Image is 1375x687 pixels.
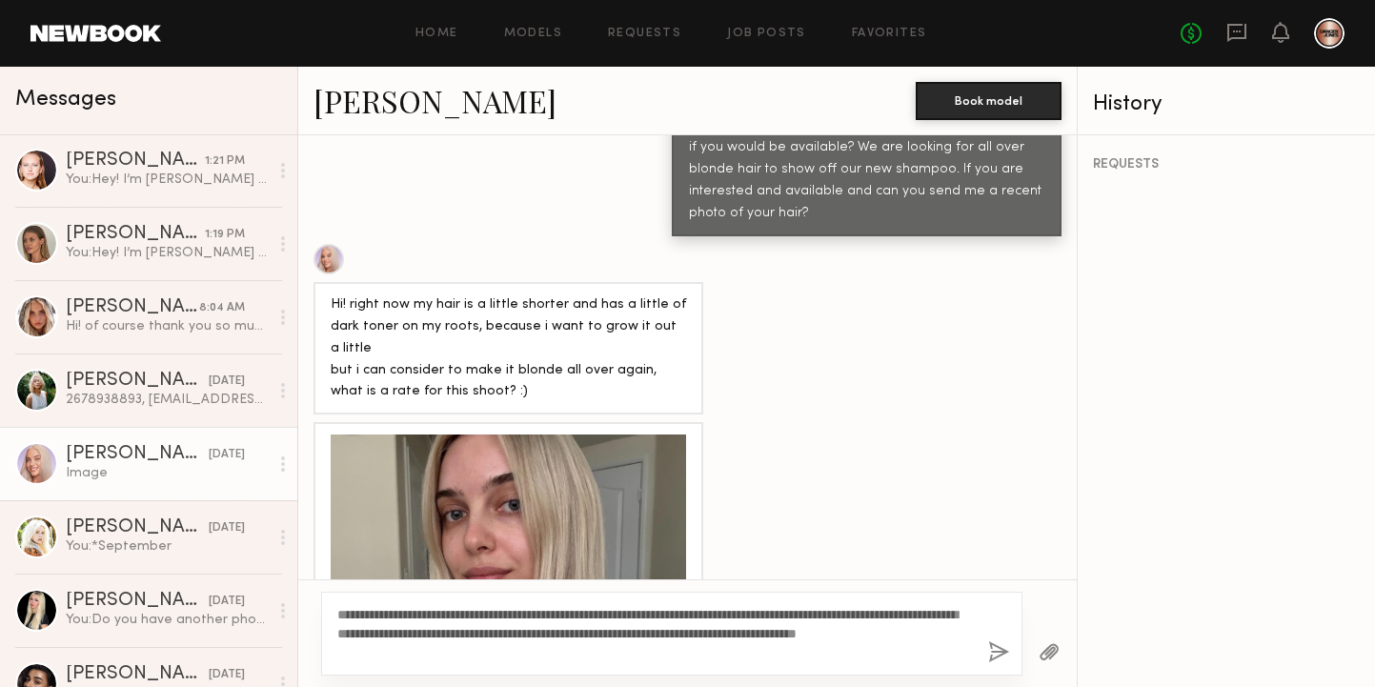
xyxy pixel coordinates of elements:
div: You: Do you have another photo in natural light? [66,611,269,629]
div: You: *September [66,537,269,556]
a: [PERSON_NAME] [313,80,556,121]
div: Hi! of course thank you so much for getting back! I am not available on 9/15 anymore i’m so sorry... [66,317,269,335]
a: Models [504,28,562,40]
div: [PERSON_NAME] [66,225,205,244]
a: Job Posts [727,28,806,40]
button: Book model [916,82,1062,120]
span: Messages [15,89,116,111]
a: Home [415,28,458,40]
div: [PERSON_NAME] [66,592,209,611]
div: Image [66,464,269,482]
div: [DATE] [209,519,245,537]
div: [PERSON_NAME] [66,445,209,464]
div: [DATE] [209,373,245,391]
div: History [1093,93,1360,115]
div: 2678938893, [EMAIL_ADDRESS][DOMAIN_NAME] [PERSON_NAME], and perfect sounds good to me :) [66,391,269,409]
div: [PERSON_NAME] [66,152,205,171]
div: [PERSON_NAME] [66,518,209,537]
div: 8:04 AM [199,299,245,317]
a: Requests [608,28,681,40]
div: [PERSON_NAME] [66,372,209,391]
div: 1:19 PM [205,226,245,244]
div: [PERSON_NAME] [66,665,209,684]
div: Hi [PERSON_NAME]! We are a hair company and we have an upcoming shoot on [DATE]. It would be for ... [689,71,1044,225]
div: You: Hey! I’m [PERSON_NAME] (@doug_theo on Instagram), Director of Education at [PERSON_NAME]. I’... [66,244,269,262]
a: Favorites [852,28,927,40]
div: REQUESTS [1093,158,1360,172]
div: 1:21 PM [205,152,245,171]
div: You: Hey! I’m [PERSON_NAME] (@doug_theo on Instagram), Director of Education at [PERSON_NAME]. I’... [66,171,269,189]
div: [DATE] [209,666,245,684]
div: [DATE] [209,593,245,611]
a: Book model [916,91,1062,108]
div: [PERSON_NAME] [66,298,199,317]
div: [DATE] [209,446,245,464]
div: Hi! right now my hair is a little shorter and has a little of dark toner on my roots, because i w... [331,294,686,404]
